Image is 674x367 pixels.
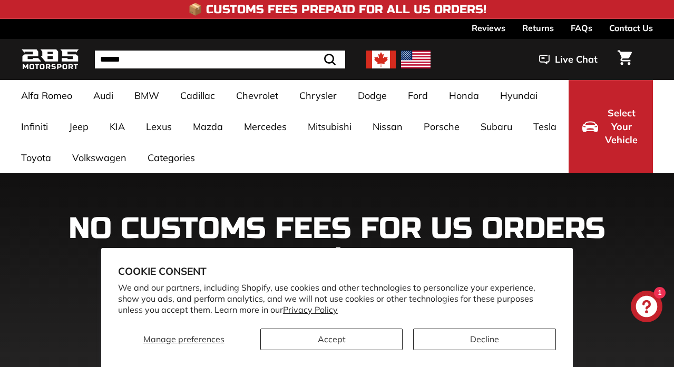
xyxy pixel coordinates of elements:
a: Cadillac [170,80,226,111]
a: Nissan [362,111,413,142]
p: Elevate Your Ride, Enhance Performance and Style with Aero Kits [21,288,653,307]
h1: NO CUSTOMS FEES FOR US ORDERS UNDERS $800 USD [21,213,653,277]
a: Reviews [472,19,505,37]
a: KIA [99,111,135,142]
a: Chrysler [289,80,347,111]
a: Ford [397,80,438,111]
a: Jeep [58,111,99,142]
a: Categories [137,142,206,173]
a: Toyota [11,142,62,173]
span: Select Your Vehicle [603,106,639,147]
span: Live Chat [555,53,598,66]
a: Honda [438,80,490,111]
a: Alfa Romeo [11,80,83,111]
a: Volkswagen [62,142,137,173]
a: Infiniti [11,111,58,142]
a: Hyundai [490,80,548,111]
a: Privacy Policy [283,304,338,315]
button: Decline [413,329,556,350]
button: Manage preferences [118,329,250,350]
inbox-online-store-chat: Shopify online store chat [628,291,666,325]
a: FAQs [571,19,592,37]
button: Accept [260,329,403,350]
a: Contact Us [609,19,653,37]
span: Manage preferences [143,334,224,344]
button: Live Chat [525,46,611,73]
a: Dodge [347,80,397,111]
p: We and our partners, including Shopify, use cookies and other technologies to personalize your ex... [118,282,556,315]
a: BMW [124,80,170,111]
a: Returns [522,19,554,37]
a: Mazda [182,111,233,142]
a: Subaru [470,111,523,142]
a: Chevrolet [226,80,289,111]
a: Cart [611,42,638,77]
a: Porsche [413,111,470,142]
img: Logo_285_Motorsport_areodynamics_components [21,47,79,72]
input: Search [95,51,345,68]
h2: Cookie consent [118,265,556,277]
h4: 📦 Customs Fees Prepaid for All US Orders! [188,3,486,16]
a: Mitsubishi [297,111,362,142]
a: Mercedes [233,111,297,142]
a: Audi [83,80,124,111]
a: Tesla [523,111,567,142]
a: Lexus [135,111,182,142]
button: Select Your Vehicle [569,80,653,173]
